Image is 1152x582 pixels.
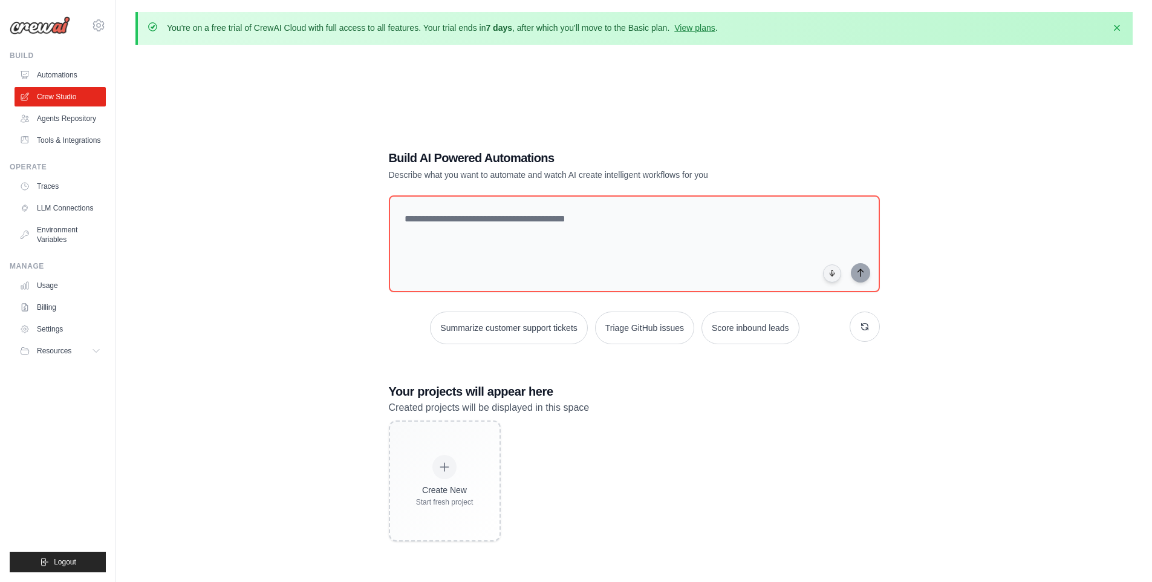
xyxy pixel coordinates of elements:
[15,276,106,295] a: Usage
[167,22,718,34] p: You're on a free trial of CrewAI Cloud with full access to all features. Your trial ends in , aft...
[389,169,795,181] p: Describe what you want to automate and watch AI create intelligent workflows for you
[15,65,106,85] a: Automations
[15,177,106,196] a: Traces
[15,319,106,339] a: Settings
[10,162,106,172] div: Operate
[10,16,70,34] img: Logo
[15,298,106,317] a: Billing
[430,312,587,344] button: Summarize customer support tickets
[37,346,71,356] span: Resources
[54,557,76,567] span: Logout
[389,149,795,166] h1: Build AI Powered Automations
[15,341,106,361] button: Resources
[10,552,106,572] button: Logout
[389,383,880,400] h3: Your projects will appear here
[10,261,106,271] div: Manage
[15,198,106,218] a: LLM Connections
[10,51,106,60] div: Build
[15,87,106,106] a: Crew Studio
[416,484,473,496] div: Create New
[416,497,473,507] div: Start fresh project
[701,312,799,344] button: Score inbound leads
[15,109,106,128] a: Agents Repository
[15,220,106,249] a: Environment Variables
[674,23,715,33] a: View plans
[595,312,694,344] button: Triage GitHub issues
[486,23,512,33] strong: 7 days
[389,400,880,416] p: Created projects will be displayed in this space
[15,131,106,150] a: Tools & Integrations
[823,264,841,283] button: Click to speak your automation idea
[850,312,880,342] button: Get new suggestions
